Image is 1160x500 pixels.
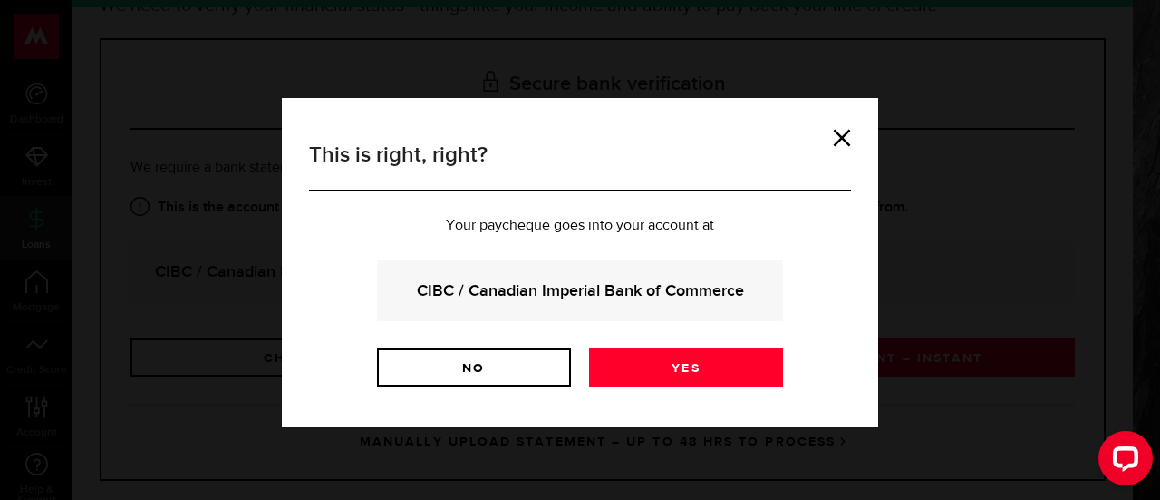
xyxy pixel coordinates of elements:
[401,279,759,303] strong: CIBC / Canadian Imperial Bank of Commerce
[309,139,851,191] h3: This is right, right?
[309,219,851,233] p: Your paycheque goes into your account at
[589,348,783,387] a: Yes
[1084,424,1160,500] iframe: LiveChat chat widget
[377,348,571,387] a: No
